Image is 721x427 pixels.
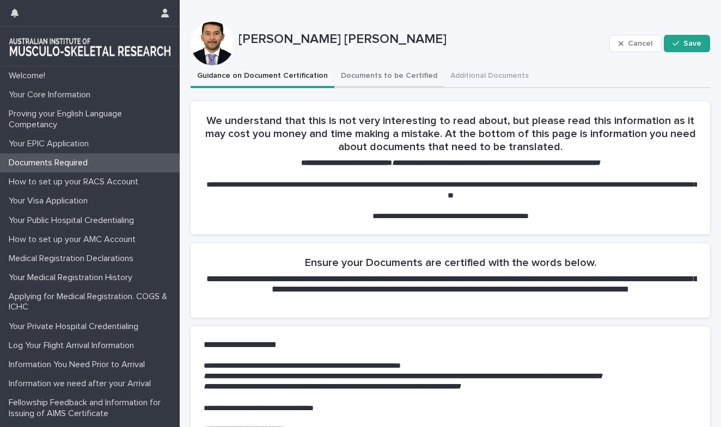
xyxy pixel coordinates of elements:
p: How to set up your AMC Account [4,234,144,245]
span: Save [683,40,701,47]
button: Documents to be Certified [334,65,444,88]
h2: We understand that this is not very interesting to read about, but please read this information a... [204,114,697,153]
button: Save [664,35,710,52]
p: Your EPIC Application [4,139,97,149]
p: Welcome! [4,71,54,81]
p: Proving your English Language Competancy [4,109,180,129]
p: Your Public Hospital Credentialing [4,215,143,226]
p: Your Medical Registration History [4,273,141,283]
p: Information we need after your Arrival [4,379,160,389]
img: 1xcjEmqDTcmQhduivVBy [9,35,171,57]
p: Log Your Flight Arrival Information [4,341,143,351]
p: Information You Need Prior to Arrival [4,360,154,370]
p: Medical Registration Declarations [4,253,142,264]
p: Your Private Hospital Credentialing [4,321,147,332]
button: Cancel [609,35,662,52]
button: Additional Documents [444,65,535,88]
p: Applying for Medical Registration. COGS & ICHC [4,292,180,312]
p: How to set up your RACS Account [4,177,147,187]
button: Guidance on Document Certification [191,65,334,88]
h2: Ensure your Documents are certified with the words below. [305,256,596,269]
p: Documents Required [4,158,96,168]
p: Your Visa Application [4,196,96,206]
span: Cancel [628,40,652,47]
p: [PERSON_NAME] [PERSON_NAME] [239,32,605,47]
p: Your Core Information [4,90,99,100]
p: Fellowship Feedback and Information for Issuing of AIMS Certificate [4,398,180,418]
